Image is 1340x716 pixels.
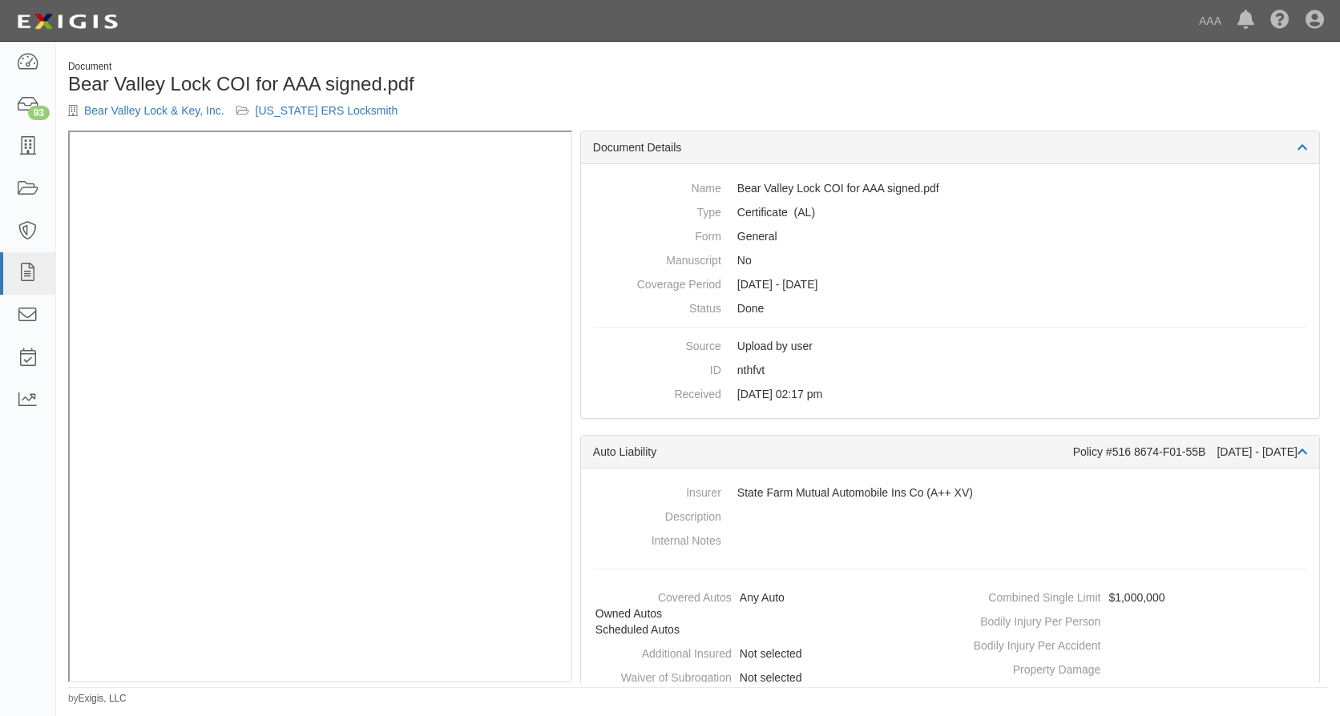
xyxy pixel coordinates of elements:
dt: Received [593,382,721,402]
dt: Internal Notes [593,529,721,549]
div: 93 [28,106,50,120]
dt: Combined Single Limit [956,585,1100,605]
dt: Source [593,334,721,354]
dt: Waiver of Subrogation [587,666,732,686]
dd: General [593,224,1307,248]
dd: No [593,248,1307,272]
dt: Description [593,505,721,525]
dd: Not selected [587,666,944,690]
dd: $1,000,000 [956,585,1313,609]
div: Policy #516 8674-F01-55B [DATE] - [DATE] [1073,444,1307,460]
dd: State Farm Mutual Automobile Ins Co (A++ XV) [593,481,1307,505]
dt: Bodily Injury Per Accident [956,634,1100,654]
a: AAA [1191,5,1229,37]
dt: Bodily Injury Per Person [956,609,1100,630]
small: by [68,692,127,706]
dt: Coverage Period [593,272,721,292]
div: Document Details [581,131,1319,164]
dt: ID [593,358,721,378]
dd: Upload by user [593,334,1307,358]
dt: Form [593,224,721,244]
dd: Done [593,296,1307,320]
a: Exigis, LLC [79,693,127,704]
dt: Covered Autos [587,585,732,605]
dd: nthfvt [593,358,1307,382]
dt: Status [593,296,721,316]
a: [US_STATE] ERS Locksmith [256,104,398,117]
dt: Insurer [593,481,721,501]
dd: [DATE] - [DATE] [593,272,1307,296]
div: Document [68,60,686,74]
dt: Additional Insured [587,642,732,662]
img: logo-5460c22ac91f19d4615b14bd174203de0afe785f0fc80cf4dbbc73dc1793850b.png [12,7,123,36]
dd: Bear Valley Lock COI for AAA signed.pdf [593,176,1307,200]
a: Bear Valley Lock & Key, Inc. [84,104,224,117]
div: Auto Liability [593,444,1073,460]
dt: Type [593,200,721,220]
dt: Name [593,176,721,196]
dt: Property Damage [956,658,1100,678]
dd: Not selected [587,642,944,666]
dd: Any Auto, Owned Autos, Scheduled Autos [587,585,944,642]
h1: Bear Valley Lock COI for AAA signed.pdf [68,74,686,95]
dd: Auto Liability [593,200,1307,224]
dd: [DATE] 02:17 pm [593,382,1307,406]
i: Help Center - Complianz [1270,11,1290,30]
dt: Manuscript [593,248,721,268]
